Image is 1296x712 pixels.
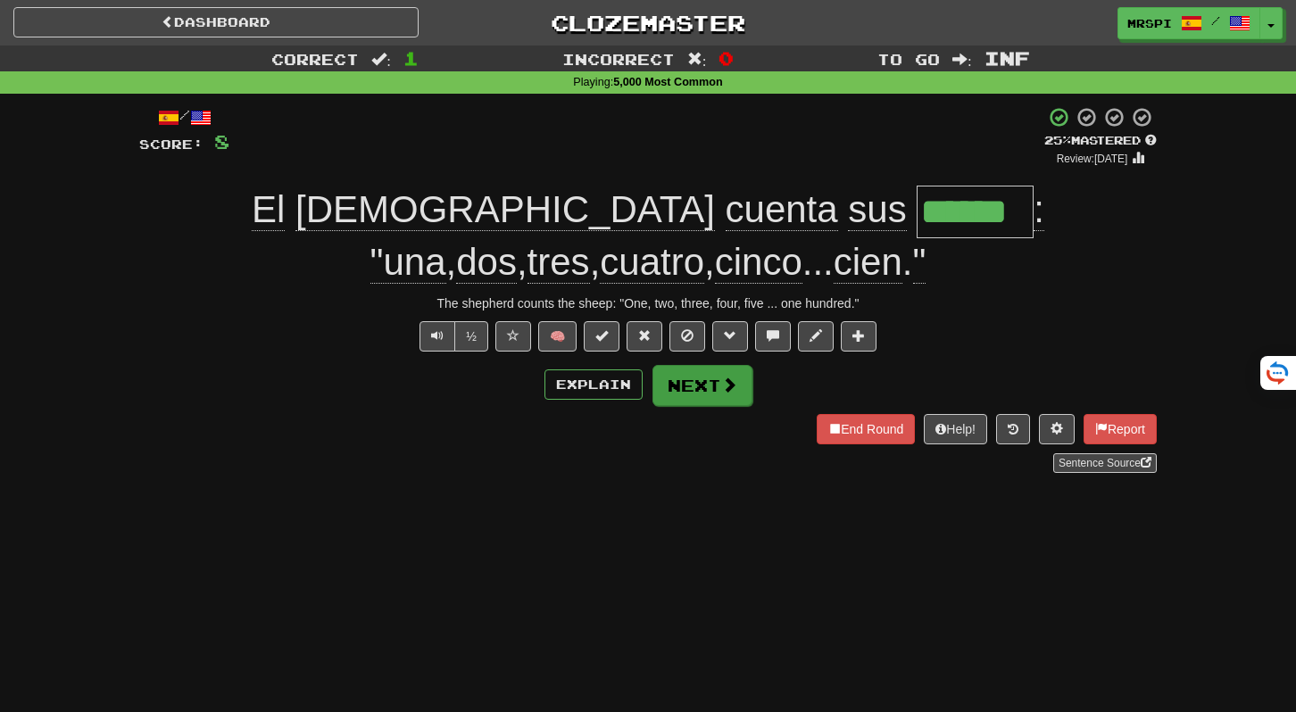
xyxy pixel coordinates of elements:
span: dos [456,241,517,284]
span: Inf [984,47,1030,69]
span: 0 [719,47,734,69]
a: MrsPi / [1117,7,1260,39]
span: Incorrect [562,50,675,68]
span: 8 [214,130,229,153]
span: sus [848,188,906,231]
span: cinco [715,241,802,284]
button: Edit sentence (alt+d) [798,321,834,352]
span: MrsPi [1127,15,1172,31]
span: El [252,188,285,231]
span: : [1034,188,1044,231]
button: Round history (alt+y) [996,414,1030,444]
span: / [1211,14,1220,27]
a: Dashboard [13,7,419,37]
span: Score: [139,137,204,152]
span: Correct [271,50,359,68]
button: Explain [544,369,643,400]
div: Mastered [1044,133,1157,149]
div: / [139,106,229,128]
span: 1 [403,47,419,69]
a: Clozemaster [445,7,851,38]
span: 25 % [1044,133,1071,147]
strong: 5,000 Most Common [613,76,722,88]
span: cuatro [600,241,704,284]
button: Favorite sentence (alt+f) [495,321,531,352]
button: Ignore sentence (alt+i) [669,321,705,352]
button: Add to collection (alt+a) [841,321,876,352]
a: Sentence Source [1053,453,1157,473]
div: The shepherd counts the sheep: "One, two, three, four, five ... one hundred." [139,294,1157,312]
button: Grammar (alt+g) [712,321,748,352]
span: : [687,52,707,67]
div: Text-to-speech controls [416,321,488,352]
span: [DEMOGRAPHIC_DATA] [295,188,715,231]
button: Next [652,365,752,406]
span: cuenta [726,188,838,231]
span: , , , , ... . [370,188,1044,284]
span: cien [834,241,902,284]
button: Discuss sentence (alt+u) [755,321,791,352]
span: "una [370,241,446,284]
button: Reset to 0% Mastered (alt+r) [627,321,662,352]
button: Set this sentence to 100% Mastered (alt+m) [584,321,619,352]
button: 🧠 [538,321,577,352]
button: End Round [817,414,915,444]
button: Report [1084,414,1157,444]
button: Play sentence audio (ctl+space) [420,321,455,352]
span: tres [528,241,590,284]
span: : [952,52,972,67]
button: ½ [454,321,488,352]
span: " [913,241,926,284]
span: : [371,52,391,67]
small: Review: [DATE] [1057,153,1128,165]
button: Help! [924,414,987,444]
span: To go [877,50,940,68]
